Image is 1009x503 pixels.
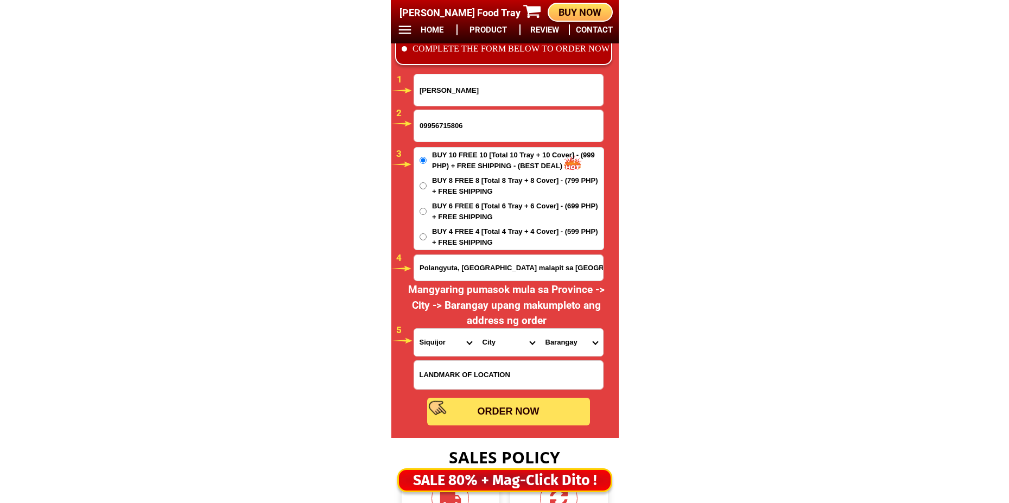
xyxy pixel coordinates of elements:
[402,42,610,55] li: COMPLETE THE FORM BELOW TO ORDER NOW
[432,150,604,171] span: BUY 10 FREE 10 [Total 10 Tray + 10 Cover] - (999 PHP) + FREE SHIPPING - (BEST DEAL)
[549,5,612,20] div: BUY NOW
[408,283,605,327] span: Mangyaring pumasok mula sa Province -> City -> Barangay upang makumpleto ang address ng order
[396,148,402,159] span: 3
[396,251,413,265] h6: 4
[576,24,613,36] h6: CONTACT
[397,74,402,85] span: 1
[399,469,611,492] div: SALE 80% + Mag-Click Dito !
[526,24,563,36] h6: REVIEW
[414,255,603,281] input: Input address
[414,329,477,356] select: Select province
[427,404,590,419] div: ORDER NOW
[420,208,427,215] input: BUY 6 FREE 6 [Total 6 Tray + 6 Cover] - (699 PHP) + FREE SHIPPING
[391,445,619,469] h3: SALES POLICY
[420,233,427,240] input: BUY 4 FREE 4 [Total 4 Tray + 4 Cover] - (599 PHP) + FREE SHIPPING
[432,201,604,222] span: BUY 6 FREE 6 [Total 6 Tray + 6 Cover] - (699 PHP) + FREE SHIPPING
[420,182,427,189] input: BUY 8 FREE 8 [Total 8 Tray + 8 Cover] - (799 PHP) + FREE SHIPPING
[540,329,603,356] select: Select commune
[432,175,604,196] span: BUY 8 FREE 8 [Total 8 Tray + 8 Cover] - (799 PHP) + FREE SHIPPING
[414,110,603,142] input: Input phone_number
[414,361,603,389] input: Input LANDMARKOFLOCATION
[399,5,527,20] h4: [PERSON_NAME] Food Tray
[414,24,450,36] h6: HOME
[477,329,540,356] select: Select district
[396,324,402,335] span: 5
[396,107,402,118] span: 2
[414,74,603,106] input: Input full_name
[432,226,604,247] span: BUY 4 FREE 4 [Total 4 Tray + 4 Cover] - (599 PHP) + FREE SHIPPING
[463,24,513,36] h6: PRODUCT
[420,157,427,164] input: BUY 10 FREE 10 [Total 10 Tray + 10 Cover] - (999 PHP) + FREE SHIPPING - (BEST DEAL)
